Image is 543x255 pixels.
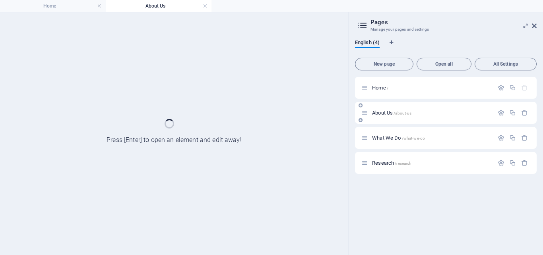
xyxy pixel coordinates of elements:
div: Remove [521,109,528,116]
div: Duplicate [509,109,516,116]
button: Open all [417,58,471,70]
button: New page [355,58,413,70]
span: /about-us [394,111,411,115]
span: Click to open page [372,135,425,141]
span: Click to open page [372,160,411,166]
span: Click to open page [372,85,388,91]
div: Research/research [370,160,494,165]
div: Settings [498,160,504,166]
div: Language Tabs [355,39,537,55]
h3: Manage your pages and settings [370,26,521,33]
div: Remove [521,134,528,141]
h2: Pages [370,19,537,26]
div: Settings [498,109,504,116]
div: About Us/about-us [370,110,494,115]
span: Open all [420,62,468,66]
div: What We Do/what-we-do [370,135,494,140]
h4: About Us [106,2,211,10]
span: / [387,86,388,90]
span: All Settings [478,62,533,66]
button: All Settings [475,58,537,70]
span: New page [359,62,410,66]
div: Settings [498,84,504,91]
div: Duplicate [509,160,516,166]
div: Home/ [370,85,494,90]
span: English (4) [355,38,380,49]
div: Settings [498,134,504,141]
span: /research [395,161,411,165]
div: Remove [521,160,528,166]
div: The startpage cannot be deleted [521,84,528,91]
div: Duplicate [509,84,516,91]
span: Click to open page [372,110,411,116]
span: /what-we-do [402,136,425,140]
div: Duplicate [509,134,516,141]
